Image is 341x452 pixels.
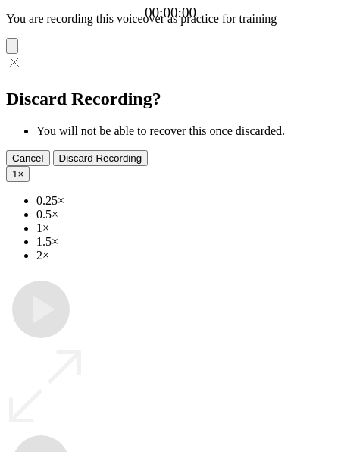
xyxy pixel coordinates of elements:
li: 1× [36,221,335,235]
button: Cancel [6,150,50,166]
li: 0.25× [36,194,335,208]
li: 0.5× [36,208,335,221]
span: 1 [12,168,17,180]
li: You will not be able to recover this once discarded. [36,124,335,138]
a: 00:00:00 [145,5,196,21]
p: You are recording this voiceover as practice for training [6,12,335,26]
button: 1× [6,166,30,182]
button: Discard Recording [53,150,149,166]
li: 1.5× [36,235,335,249]
li: 2× [36,249,335,262]
h2: Discard Recording? [6,89,335,109]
